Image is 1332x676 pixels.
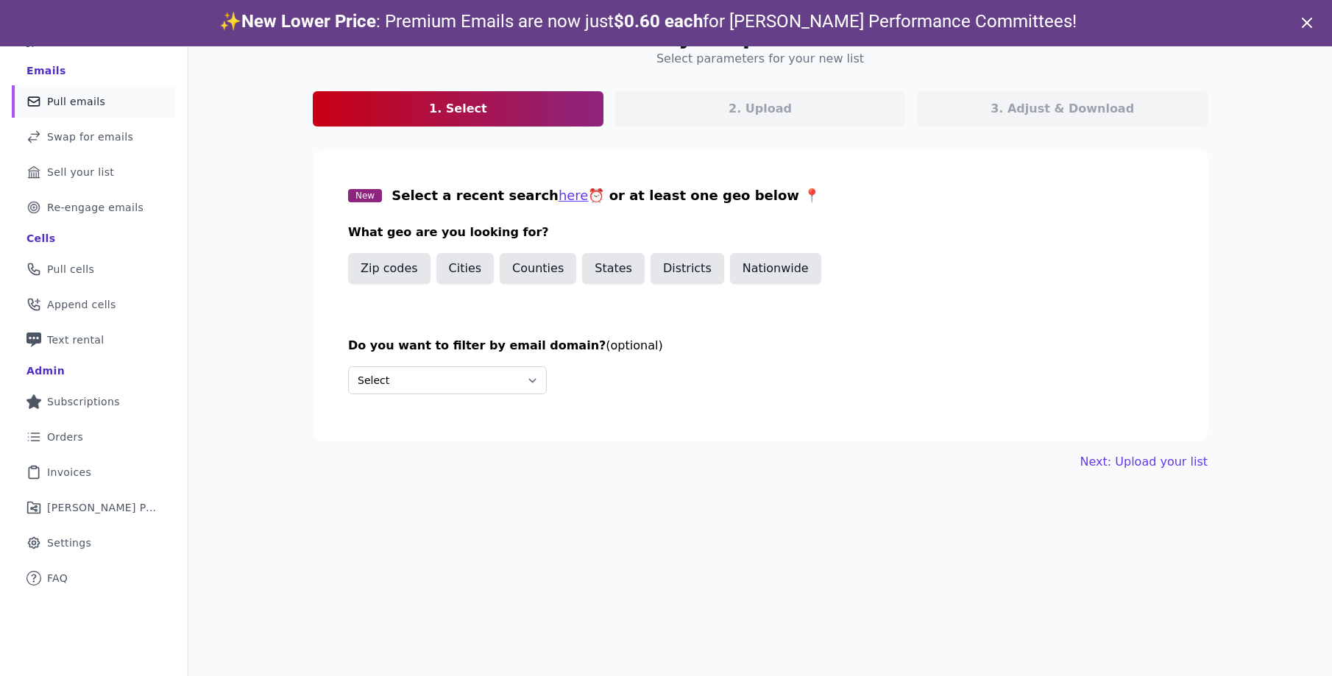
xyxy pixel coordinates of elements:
[12,491,176,524] a: [PERSON_NAME] Performance
[729,100,792,118] p: 2. Upload
[12,385,176,418] a: Subscriptions
[651,253,724,284] button: Districts
[47,571,68,586] span: FAQ
[47,430,83,444] span: Orders
[47,165,114,179] span: Sell your list
[436,253,495,284] button: Cities
[12,253,176,285] a: Pull cells
[12,191,176,224] a: Re-engage emails
[47,94,105,109] span: Pull emails
[12,527,176,559] a: Settings
[730,253,821,284] button: Nationwide
[348,338,606,352] span: Do you want to filter by email domain?
[606,338,662,352] span: (optional)
[12,156,176,188] a: Sell your list
[47,536,91,550] span: Settings
[47,129,133,144] span: Swap for emails
[429,100,487,118] p: 1. Select
[12,324,176,356] a: Text rental
[348,253,431,284] button: Zip codes
[26,63,66,78] div: Emails
[47,465,91,480] span: Invoices
[991,100,1134,118] p: 3. Adjust & Download
[500,253,576,284] button: Counties
[348,189,382,202] span: New
[26,231,55,246] div: Cells
[348,224,1172,241] h3: What geo are you looking for?
[47,500,158,515] span: [PERSON_NAME] Performance
[12,456,176,488] a: Invoices
[12,288,176,321] a: Append cells
[1080,453,1208,471] button: Next: Upload your list
[582,253,645,284] button: States
[26,363,65,378] div: Admin
[47,332,104,347] span: Text rental
[656,50,864,68] h4: Select parameters for your new list
[12,85,176,118] a: Pull emails
[47,262,94,277] span: Pull cells
[559,185,589,206] button: here
[12,121,176,153] a: Swap for emails
[392,188,820,203] span: Select a recent search ⏰ or at least one geo below 📍
[47,200,144,215] span: Re-engage emails
[12,421,176,453] a: Orders
[12,562,176,594] a: FAQ
[47,297,116,312] span: Append cells
[47,394,120,409] span: Subscriptions
[313,91,603,127] a: 1. Select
